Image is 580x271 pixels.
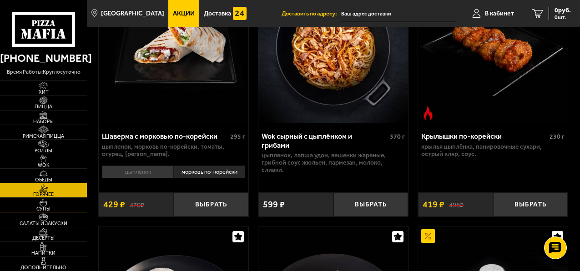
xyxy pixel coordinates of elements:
[550,133,565,141] span: 230 г
[341,5,457,22] input: Ваш адрес доставки
[262,152,405,174] p: цыпленок, лапша удон, вешенки жареные, грибной соус Жюльен, пармезан, молоко, сливки.
[493,192,568,216] button: Выбрать
[421,143,565,158] p: крылья цыплёнка, панировочные сухари, острый кляр, соус.
[421,106,435,120] img: Острое блюдо
[485,10,514,17] span: В кабинет
[421,132,547,141] div: Крылышки по-корейски
[423,200,444,209] span: 419 ₽
[174,192,249,216] button: Выбрать
[390,133,405,141] span: 370 г
[555,15,571,20] span: 0 шт.
[99,162,248,188] div: 0
[102,132,228,141] div: Шаверма с морковью по-корейски
[130,201,144,209] s: 470 ₽
[102,166,173,178] li: цыплёнок
[282,11,341,17] span: Доставить по адресу:
[173,10,195,17] span: Акции
[421,229,435,243] img: Акционный
[102,143,245,158] p: цыпленок, морковь по-корейски, томаты, огурец, [PERSON_NAME].
[555,7,571,14] span: 0 руб.
[262,132,388,149] div: Wok сырный с цыплёнком и грибами
[333,192,409,216] button: Выбрать
[230,133,245,141] span: 295 г
[204,10,231,17] span: Доставка
[103,200,125,209] span: 429 ₽
[101,10,164,17] span: [GEOGRAPHIC_DATA]
[449,201,464,209] s: 498 ₽
[263,200,285,209] span: 599 ₽
[173,166,245,178] li: морковь по-корейски
[233,7,247,20] img: 15daf4d41897b9f0e9f617042186c801.svg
